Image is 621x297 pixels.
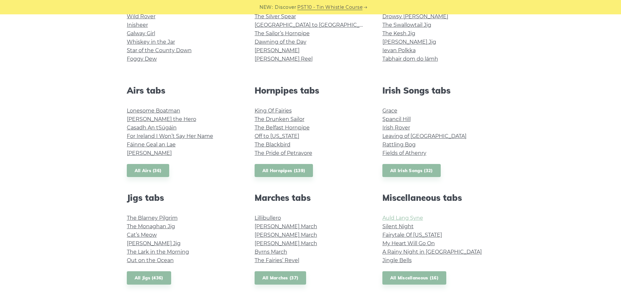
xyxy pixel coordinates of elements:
[382,240,435,246] a: My Heart Will Go On
[127,116,196,122] a: [PERSON_NAME] the Hero
[255,13,296,20] a: The Silver Spear
[255,193,367,203] h2: Marches tabs
[255,150,312,156] a: The Pride of Petravore
[382,215,423,221] a: Auld Lang Syne
[127,240,181,246] a: [PERSON_NAME] Jig
[255,257,299,263] a: The Fairies’ Revel
[127,13,155,20] a: Wild Rover
[382,223,414,230] a: Silent Night
[255,125,310,131] a: The Belfast Hornpipe
[255,22,375,28] a: [GEOGRAPHIC_DATA] to [GEOGRAPHIC_DATA]
[382,30,415,37] a: The Kesh Jig
[382,232,442,238] a: Fairytale Of [US_STATE]
[255,108,292,114] a: King Of Fairies
[255,85,367,96] h2: Hornpipes tabs
[127,39,175,45] a: Whiskey in the Jar
[255,116,304,122] a: The Drunken Sailor
[127,125,177,131] a: Casadh An tSúgáin
[275,4,296,11] span: Discover
[382,47,416,53] a: Ievan Polkka
[127,150,172,156] a: [PERSON_NAME]
[127,271,171,285] a: All Jigs (436)
[259,4,273,11] span: NEW:
[255,232,317,238] a: [PERSON_NAME] March
[382,22,431,28] a: The Swallowtail Jig
[255,223,317,230] a: [PERSON_NAME] March
[127,22,148,28] a: Inisheer
[382,193,495,203] h2: Miscellaneous tabs
[382,133,466,139] a: Leaving of [GEOGRAPHIC_DATA]
[255,56,313,62] a: [PERSON_NAME] Reel
[382,13,448,20] a: Drowsy [PERSON_NAME]
[255,164,313,177] a: All Hornpipes (139)
[127,249,189,255] a: The Lark in the Morning
[382,150,426,156] a: Fields of Athenry
[127,56,157,62] a: Foggy Dew
[127,85,239,96] h2: Airs tabs
[255,39,306,45] a: Dawning of the Day
[297,4,362,11] a: PST10 - Tin Whistle Course
[382,125,410,131] a: Irish Rover
[255,249,287,255] a: Byrns March
[255,141,290,148] a: The Blackbird
[127,30,155,37] a: Galway Girl
[255,240,317,246] a: [PERSON_NAME] March
[382,249,482,255] a: A Rainy Night in [GEOGRAPHIC_DATA]
[127,193,239,203] h2: Jigs tabs
[127,223,175,230] a: The Monaghan Jig
[255,30,310,37] a: The Sailor’s Hornpipe
[382,164,441,177] a: All Irish Songs (32)
[127,257,174,263] a: Out on the Ocean
[255,133,299,139] a: Off to [US_STATE]
[127,133,213,139] a: For Ireland I Won’t Say Her Name
[255,215,281,221] a: Lillibullero
[127,47,192,53] a: Star of the County Down
[127,232,157,238] a: Cat’s Meow
[255,271,306,285] a: All Marches (37)
[382,271,447,285] a: All Miscellaneous (16)
[382,257,412,263] a: Jingle Bells
[127,108,180,114] a: Lonesome Boatman
[127,215,178,221] a: The Blarney Pilgrim
[127,141,176,148] a: Fáinne Geal an Lae
[382,141,416,148] a: Rattling Bog
[382,85,495,96] h2: Irish Songs tabs
[382,108,397,114] a: Grace
[382,116,411,122] a: Spancil Hill
[127,164,170,177] a: All Airs (36)
[382,39,436,45] a: [PERSON_NAME] Jig
[382,56,438,62] a: Tabhair dom do lámh
[255,47,300,53] a: [PERSON_NAME]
